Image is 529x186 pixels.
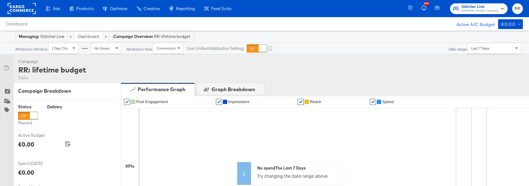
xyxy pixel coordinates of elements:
[298,99,304,105] a: ✔
[310,99,321,104] span: Reach
[424,1,429,6] div: 290
[212,86,255,93] div: Graph Breakdown
[512,3,523,14] button: RR
[18,120,38,126] label: Paused
[501,20,515,28] div: €0.00
[144,6,160,11] span: Creative
[78,34,99,39] a: Dashboard
[462,4,498,10] span: Stitcher Live
[51,46,71,50] span: 1 Day Clicks
[257,165,341,171] div: No spend The Last 7 Days
[187,46,244,51] label: Use Unified Attribution Setting:
[124,99,130,105] a: ✔
[515,5,520,12] span: RR
[382,99,394,104] span: Spend
[6,21,27,26] a: Dashboard
[18,168,34,177] div: €0.00
[15,47,48,51] div: Attribution Window:
[211,6,231,11] span: Feed Suite
[450,3,508,14] button: Stitcher Live[PERSON_NAME] Company
[138,86,185,93] div: Performance Graph
[498,19,523,29] button: €0.00
[176,6,195,11] span: Reporting
[18,132,64,138] span: Active Budget
[156,46,176,50] span: Conversion
[19,34,64,39] div: Stitcher Live
[18,65,86,75] div: RR: lifetime budget
[94,46,110,50] span: No Views
[471,46,490,50] span: Last 7 Days
[448,47,468,51] div: Date range:
[18,75,86,81] div: Sales
[47,104,62,110] div: Delivery
[126,47,153,51] div: Attribution time:
[370,99,376,105] a: ✔
[18,140,34,149] div: €0.00
[462,9,498,13] span: [PERSON_NAME] Company
[216,99,222,105] a: ✔
[18,161,64,166] span: Spent [DATE]
[110,6,127,11] span: Optimize
[113,34,153,39] strong: Campaign Overview:
[76,6,94,11] span: Products
[18,104,38,110] div: Status
[136,99,168,104] span: Post Engagement
[450,19,495,28] div: Active A/C Budget
[228,99,249,104] span: Impressions
[18,59,86,65] div: Campaign
[19,34,39,39] strong: Managing:
[421,3,431,15] button: 290
[154,34,190,39] span: RR: lifetime budget
[53,6,60,11] span: Ads
[257,173,341,179] p: Try changing the date range above
[18,87,116,95] div: Campaign Breakdown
